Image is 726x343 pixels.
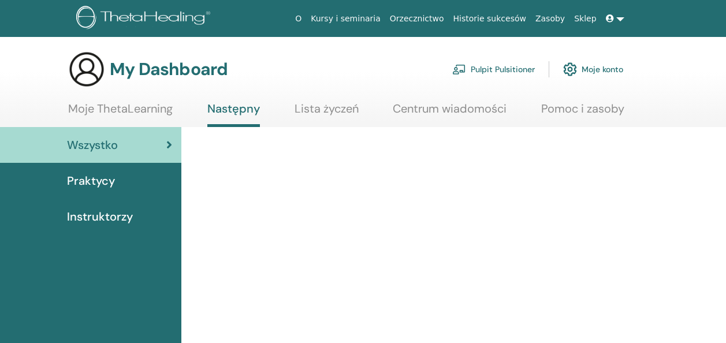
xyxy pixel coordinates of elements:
[295,102,359,124] a: Lista życzeń
[393,102,507,124] a: Centrum wiadomości
[449,8,531,29] a: Historie sukcesów
[452,64,466,74] img: chalkboard-teacher.svg
[541,102,624,124] a: Pomoc i zasoby
[563,59,577,79] img: cog.svg
[531,8,569,29] a: Zasoby
[306,8,385,29] a: Kursy i seminaria
[110,59,228,80] h3: My Dashboard
[569,8,601,29] a: Sklep
[68,102,173,124] a: Moje ThetaLearning
[76,6,214,32] img: logo.png
[67,208,133,225] span: Instruktorzy
[67,172,115,189] span: Praktycy
[207,102,260,127] a: Następny
[452,57,535,82] a: Pulpit Pulsitioner
[563,57,623,82] a: Moje konto
[68,51,105,88] img: generic-user-icon.jpg
[385,8,449,29] a: Orzecznictwo
[67,136,118,154] span: Wszystko
[291,8,306,29] a: O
